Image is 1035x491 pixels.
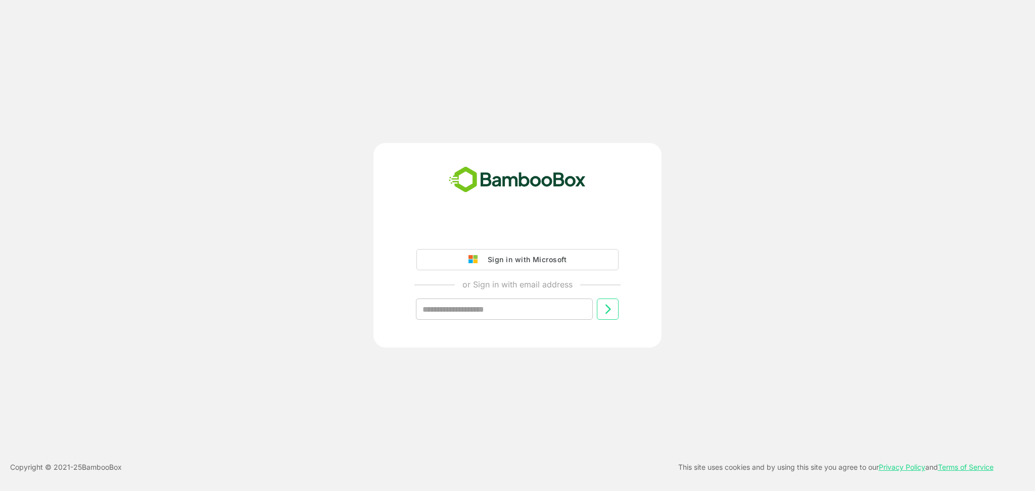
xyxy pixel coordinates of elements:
[416,249,619,270] button: Sign in with Microsoft
[10,461,122,473] p: Copyright © 2021- 25 BambooBox
[443,163,591,197] img: bamboobox
[468,255,483,264] img: google
[879,463,925,471] a: Privacy Policy
[938,463,994,471] a: Terms of Service
[483,253,567,266] div: Sign in with Microsoft
[462,278,573,290] p: or Sign in with email address
[678,461,994,473] p: This site uses cookies and by using this site you agree to our and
